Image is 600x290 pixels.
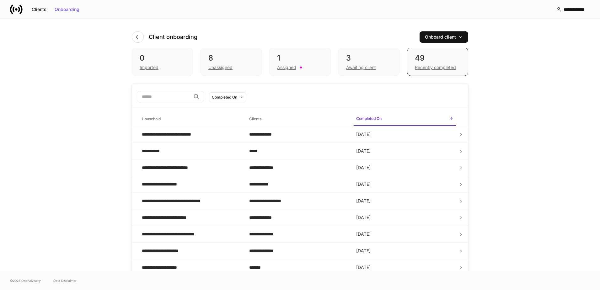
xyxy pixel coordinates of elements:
div: 8Unassigned [201,48,262,76]
h6: Household [142,116,161,122]
h4: Client onboarding [149,33,197,41]
button: Clients [28,4,51,14]
div: Unassigned [208,64,233,71]
td: [DATE] [351,176,458,193]
div: Clients [32,7,46,12]
button: Onboard client [420,31,468,43]
div: 0Imported [132,48,193,76]
td: [DATE] [351,193,458,209]
div: Recently completed [415,64,456,71]
div: 1 [277,53,323,63]
div: Onboard client [425,35,463,39]
div: 8 [208,53,254,63]
div: 49 [415,53,460,63]
div: Imported [140,64,158,71]
div: Onboarding [55,7,79,12]
div: 49Recently completed [407,48,468,76]
a: Data Disclaimer [53,278,77,283]
div: 1Assigned [269,48,330,76]
td: [DATE] [351,126,458,143]
div: Awaiting client [346,64,376,71]
div: Completed On [212,94,237,100]
td: [DATE] [351,143,458,159]
td: [DATE] [351,209,458,226]
span: Clients [247,113,349,126]
div: 3Awaiting client [338,48,399,76]
td: [DATE] [351,226,458,243]
span: Completed On [354,112,456,126]
div: 0 [140,53,185,63]
span: Household [139,113,242,126]
td: [DATE] [351,243,458,259]
td: [DATE] [351,259,458,276]
button: Completed On [209,92,246,102]
div: 3 [346,53,392,63]
h6: Clients [249,116,261,122]
h6: Completed On [356,115,382,121]
button: Onboarding [51,4,83,14]
td: [DATE] [351,159,458,176]
span: © 2025 OneAdvisory [10,278,41,283]
div: Assigned [277,64,296,71]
